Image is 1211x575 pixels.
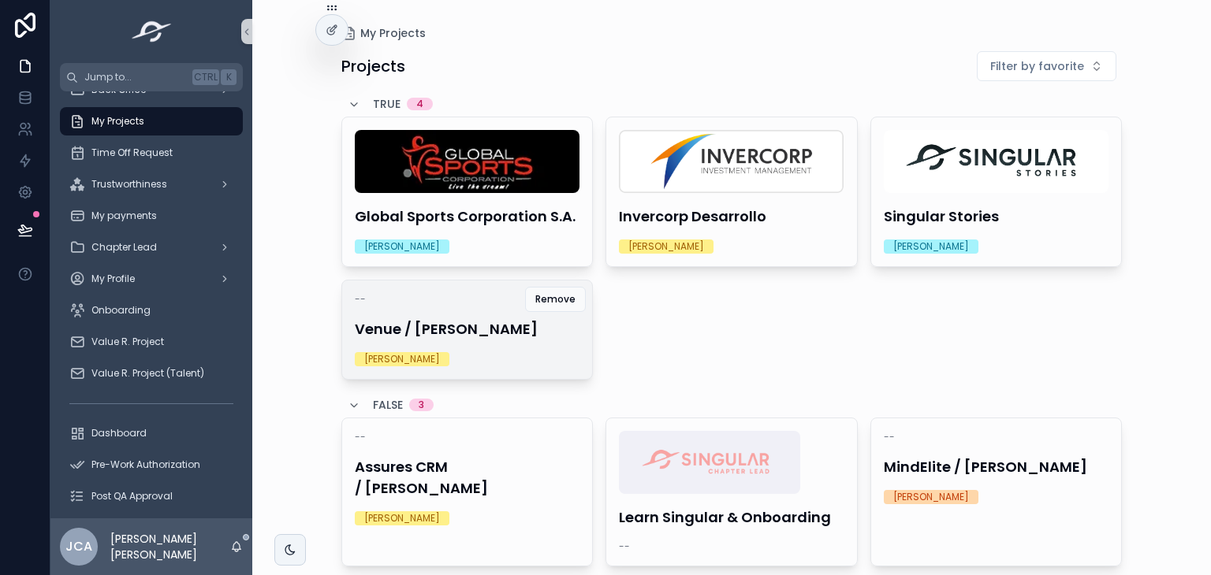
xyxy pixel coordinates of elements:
a: --Venue / [PERSON_NAME][PERSON_NAME]Remove [341,280,594,380]
span: -- [355,293,366,306]
span: Value R. Project (Talent) [91,367,204,380]
div: [PERSON_NAME] [893,490,969,504]
div: [PERSON_NAME] [364,239,440,254]
a: My payments [60,202,243,230]
h4: MindElite / [PERSON_NAME] [884,456,1109,477]
span: Onboarding [91,304,151,317]
button: Select Button [977,51,1116,81]
span: -- [884,431,895,443]
span: K [222,71,235,83]
a: Dashboard [60,419,243,447]
button: Jump to...CtrlK [60,63,243,91]
span: Chapter Lead [91,241,157,254]
p: [PERSON_NAME] [PERSON_NAME] [110,531,230,562]
h1: Projects [341,55,405,77]
h4: Assures CRM / [PERSON_NAME] [355,456,580,499]
a: Pre-Work Authorization [60,451,243,479]
div: 3 [419,399,424,411]
a: Trustworthiness [60,170,243,198]
span: JCA [65,537,92,556]
img: Singular-Chapter-Lead.png [619,431,800,494]
span: My Projects [91,115,144,128]
div: [PERSON_NAME] [893,239,969,254]
span: Post QA Approval [91,490,173,503]
h4: Invercorp Desarrollo [619,206,844,227]
span: Jump to... [84,71,186,83]
a: My Profile [60,265,243,293]
span: -- [619,540,630,553]
img: cropimage9134.webp [355,130,580,193]
a: Value R. Project (Talent) [60,359,243,388]
a: Singular-Chapter-Lead.pngLearn Singular & Onboarding-- [605,417,858,566]
a: --Assures CRM / [PERSON_NAME][PERSON_NAME] [341,417,594,566]
h4: Venue / [PERSON_NAME] [355,318,580,339]
a: invercorp.pngInvercorp Desarrollo[PERSON_NAME] [605,117,858,267]
div: [PERSON_NAME] [628,239,704,254]
div: 4 [416,98,423,110]
a: cropimage9134.webpGlobal Sports Corporation S.A.[PERSON_NAME] [341,117,594,267]
span: Remove [535,293,576,306]
a: Value R. Project [60,328,243,356]
a: SStories.pngSingular Stories[PERSON_NAME] [870,117,1123,267]
span: My Projects [360,25,426,41]
a: Post QA Approval [60,482,243,510]
a: Onboarding [60,296,243,325]
button: Remove [525,287,586,312]
div: scrollable content [50,91,252,518]
a: My Projects [60,107,243,135]
div: [PERSON_NAME] [364,352,440,366]
span: My payments [91,210,157,222]
span: Dashboard [91,427,147,440]
a: Chapter Lead [60,233,243,262]
span: Value R. Project [91,336,164,348]
span: Trustworthiness [91,178,167,191]
a: --MindElite / [PERSON_NAME][PERSON_NAME] [870,417,1123,566]
span: Time Off Request [91,147,173,159]
span: My Profile [91,273,135,285]
h4: Singular Stories [884,206,1109,227]
span: TRUE [373,96,401,112]
span: Ctrl [192,69,219,85]
a: My Projects [341,25,426,41]
span: Pre-Work Authorization [91,458,200,471]
a: Time Off Request [60,139,243,167]
div: [PERSON_NAME] [364,511,440,525]
img: SStories.png [884,130,1109,193]
img: invercorp.png [619,130,844,193]
h4: Global Sports Corporation S.A. [355,206,580,227]
h4: Learn Singular & Onboarding [619,506,844,528]
img: App logo [127,19,177,44]
span: Filter by favorite [990,58,1084,74]
span: -- [355,431,366,443]
span: FALSE [373,397,403,413]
